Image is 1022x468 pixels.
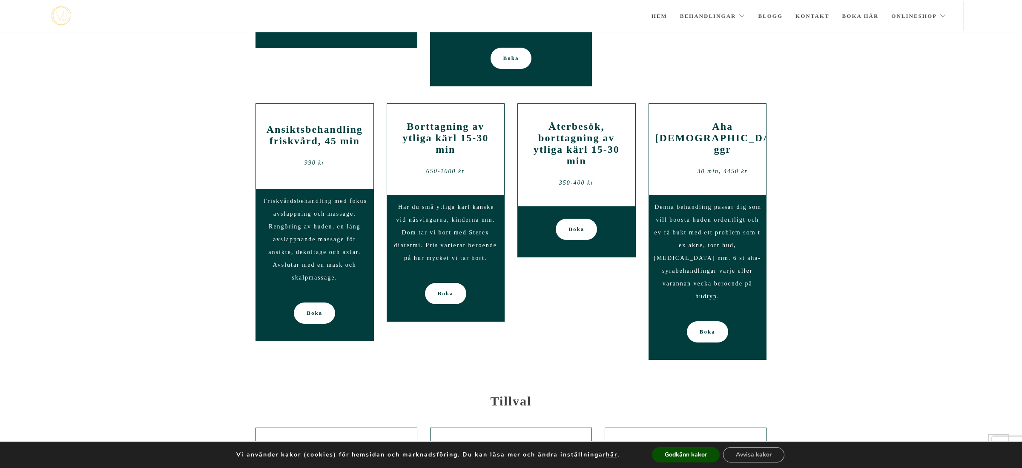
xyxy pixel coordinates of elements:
span: Boka [307,302,322,324]
a: Boka här [842,1,879,31]
div: 650-1000 kr [393,165,498,178]
a: mjstudio mjstudio mjstudio [51,6,71,26]
a: Boka [556,219,597,240]
a: Boka [687,321,728,342]
a: Behandlingar [680,1,746,31]
p: Vi använder kakor (cookies) för hemsidan och marknadsföring. Du kan läsa mer och ändra inställnin... [236,451,620,459]
a: Hem [652,1,667,31]
button: Avvisa kakor [723,447,784,462]
a: Blogg [758,1,783,31]
h2: Aha [DEMOGRAPHIC_DATA] ggr [655,121,790,155]
span: Boka [568,219,584,240]
a: Kontakt [795,1,830,31]
h2: Återbesök, borttagning av ytliga kärl 15-30 min [524,121,629,167]
h2: Borttagning av ytliga kärl 15-30 min [393,121,498,155]
img: mjstudio [51,6,71,26]
span: Boka [438,283,454,304]
span: Denna behandling passar dig som vill boosta huden ordentligt och ev få bukt med ett problem som t... [654,204,761,300]
h2: Ansiktsbehandling friskvård, 45 min [262,124,367,147]
span: Har du små ytliga kärl kanske vid näsvingarna, kinderna mm. Dom tar vi bort med Sterex diatermi. ... [394,204,497,261]
button: här [606,451,617,459]
span: Boka [700,321,715,342]
a: Boka [294,302,335,324]
span: Friskvårdsbehandling med fokus avslappning och massage. Rengöring av huden, en lång avslappnande ... [263,198,367,281]
div: 30 min, 4450 kr [655,165,790,178]
strong: Tillval [491,394,532,408]
a: Boka [425,283,466,304]
a: Onlineshop [891,1,946,31]
div: 990 kr [262,157,367,169]
div: 350-400 kr [524,177,629,189]
span: Boka [503,48,519,69]
a: Boka [491,48,532,69]
button: Godkänn kakor [652,447,720,462]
